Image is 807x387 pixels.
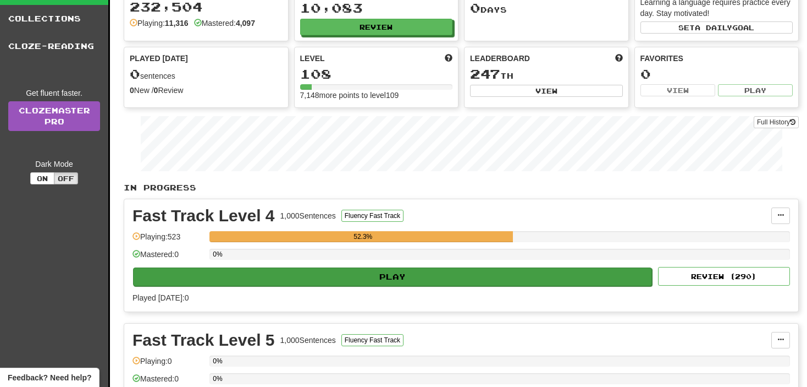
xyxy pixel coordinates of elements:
span: Open feedback widget [8,372,91,383]
div: Favorites [640,53,793,64]
strong: 0 [154,86,158,95]
div: th [470,67,623,81]
div: Playing: 523 [132,231,204,249]
span: This week in points, UTC [615,53,623,64]
div: Fast Track Level 4 [132,208,275,224]
span: Score more points to level up [445,53,452,64]
div: Mastered: [194,18,255,29]
span: a daily [695,24,732,31]
button: Review [300,19,453,35]
div: 1,000 Sentences [280,335,336,346]
span: Played [DATE] [130,53,188,64]
span: Leaderboard [470,53,530,64]
span: 247 [470,66,500,81]
div: New / Review [130,85,283,96]
span: 0 [130,66,140,81]
div: Dark Mode [8,159,100,170]
div: Get fluent faster. [8,88,100,99]
button: Fluency Fast Track [341,334,403,346]
button: Fluency Fast Track [341,210,403,222]
div: 1,000 Sentences [280,210,336,221]
button: Play [718,84,793,96]
strong: 0 [130,86,134,95]
button: Seta dailygoal [640,21,793,34]
div: 108 [300,67,453,81]
div: 10,083 [300,1,453,15]
div: Playing: 0 [132,356,204,374]
button: On [30,172,54,184]
div: 7,148 more points to level 109 [300,90,453,101]
button: View [470,85,623,97]
a: ClozemasterPro [8,101,100,131]
button: Review (290) [658,267,790,286]
button: Off [54,172,78,184]
strong: 4,097 [236,19,255,28]
button: View [640,84,715,96]
div: Fast Track Level 5 [132,332,275,348]
span: Level [300,53,325,64]
div: sentences [130,67,283,81]
button: Play [133,268,652,286]
strong: 11,316 [165,19,189,28]
div: Playing: [130,18,189,29]
button: Full History [754,116,799,128]
div: 52.3% [213,231,513,242]
span: Played [DATE]: 0 [132,293,189,302]
p: In Progress [124,182,799,193]
div: 0 [640,67,793,81]
div: Mastered: 0 [132,249,204,267]
div: Day s [470,1,623,15]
